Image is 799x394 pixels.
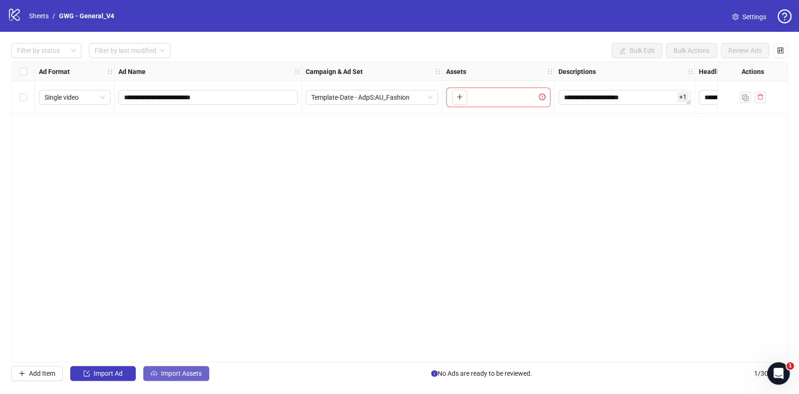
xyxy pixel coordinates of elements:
span: holder [113,68,120,75]
strong: Ad Format [39,66,70,77]
button: Review Ads [721,43,769,58]
span: plus [456,94,463,100]
strong: Headlines [699,66,729,77]
strong: Campaign & Ad Set [306,66,363,77]
span: Template-Date - AdpS:AU_Fashion [311,90,432,104]
strong: Ad Name [118,66,146,77]
div: Resize Campaign & Ad Set column [440,62,442,80]
span: holder [434,68,441,75]
span: import [83,370,90,377]
span: Single video [44,90,105,104]
span: info-circle [431,370,438,377]
span: No Ads are ready to be reviewed. [431,368,532,379]
a: Settings [725,9,774,24]
div: Resize Descriptions column [692,62,695,80]
span: delete [757,94,763,100]
span: Import Ad [94,370,123,377]
span: 1 [786,362,794,370]
iframe: Intercom live chat [767,362,790,385]
span: holder [301,68,307,75]
button: Add Item [11,366,63,381]
div: Select row 1 [12,81,35,114]
a: GWG - General_V4 [57,11,116,21]
span: holder [441,68,447,75]
div: Resize Ad Name column [299,62,301,80]
span: holder [553,68,560,75]
span: setting [732,14,739,20]
span: 1 / 300 items [754,368,788,379]
span: holder [547,68,553,75]
li: / [52,11,55,21]
div: Select all rows [12,62,35,81]
button: Duplicate [740,92,751,103]
strong: Actions [741,66,764,77]
span: Settings [742,12,766,22]
strong: Assets [446,66,466,77]
span: plus [19,370,25,377]
span: cloud-upload [151,370,157,377]
span: Add Item [29,370,55,377]
span: exclamation-circle [539,94,548,100]
div: Resize Ad Format column [112,62,114,80]
button: Bulk Edit [612,43,662,58]
span: holder [687,68,694,75]
div: Edit values [558,90,691,105]
span: control [777,47,784,54]
span: holder [107,68,113,75]
button: Add [452,90,467,105]
button: Bulk Actions [666,43,717,58]
span: holder [294,68,301,75]
span: question-circle [777,9,792,23]
span: + 1 [677,92,689,102]
img: Duplicate [742,95,748,101]
button: Configure table settings [773,43,788,58]
span: Import Assets [161,370,202,377]
span: holder [694,68,700,75]
button: Import Ad [70,366,136,381]
strong: Descriptions [558,66,596,77]
button: Import Assets [143,366,209,381]
a: Sheets [27,11,51,21]
div: Resize Assets column [552,62,554,80]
